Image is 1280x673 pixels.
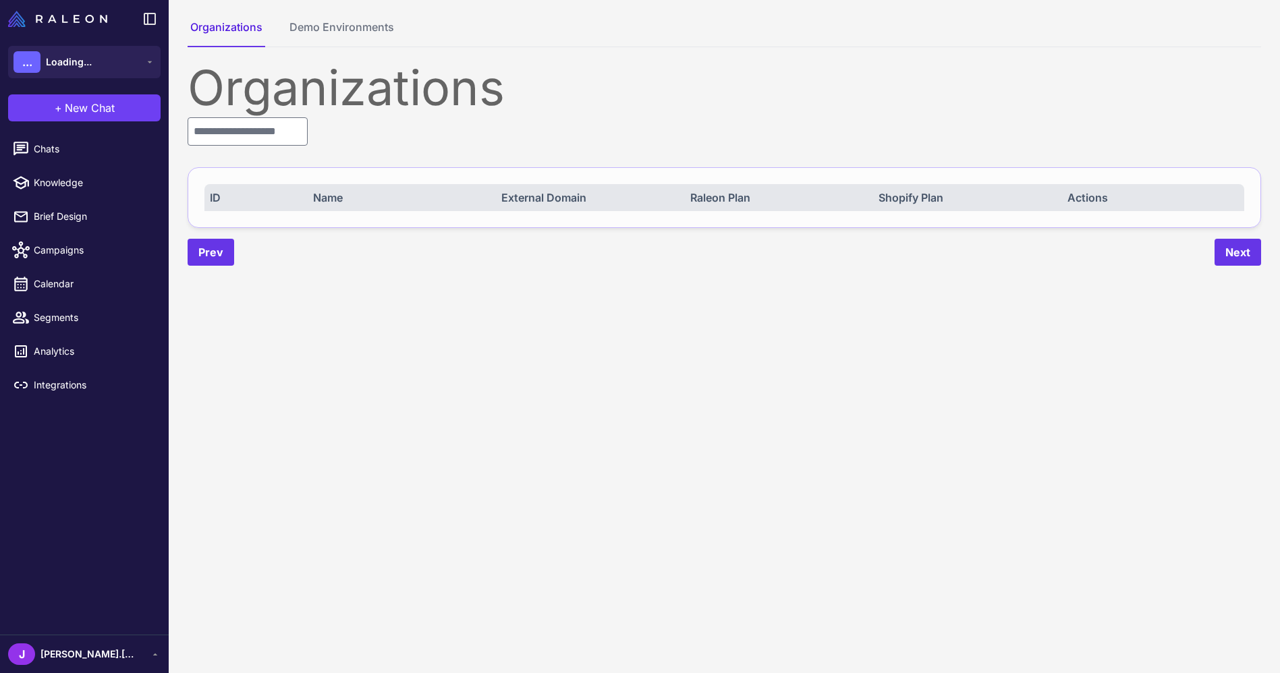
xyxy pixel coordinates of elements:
span: Loading... [46,55,92,69]
span: Chats [34,142,152,156]
a: Campaigns [5,236,163,264]
div: Actions [1067,189,1239,206]
button: Demo Environments [287,19,397,47]
div: Organizations [188,63,1261,112]
span: Knowledge [34,175,152,190]
img: Raleon Logo [8,11,107,27]
div: Shopify Plan [879,189,1050,206]
span: + [55,100,62,116]
span: [PERSON_NAME].[PERSON_NAME] [40,647,135,662]
a: Calendar [5,270,163,298]
button: Prev [188,239,234,266]
div: ID [210,189,296,206]
span: Analytics [34,344,152,359]
span: Segments [34,310,152,325]
button: Organizations [188,19,265,47]
button: +New Chat [8,94,161,121]
span: Brief Design [34,209,152,224]
div: J [8,643,35,665]
div: Raleon Plan [690,189,862,206]
a: Brief Design [5,202,163,231]
a: Raleon Logo [8,11,113,27]
span: Calendar [34,276,152,291]
button: Next [1215,239,1261,266]
a: Integrations [5,371,163,399]
div: Name [313,189,484,206]
a: Analytics [5,337,163,365]
button: ...Loading... [8,46,161,78]
a: Segments [5,303,163,332]
a: Chats [5,135,163,163]
a: Knowledge [5,169,163,197]
div: ... [13,51,40,73]
div: External Domain [501,189,673,206]
span: Integrations [34,378,152,392]
span: Campaigns [34,243,152,258]
span: New Chat [65,100,115,116]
